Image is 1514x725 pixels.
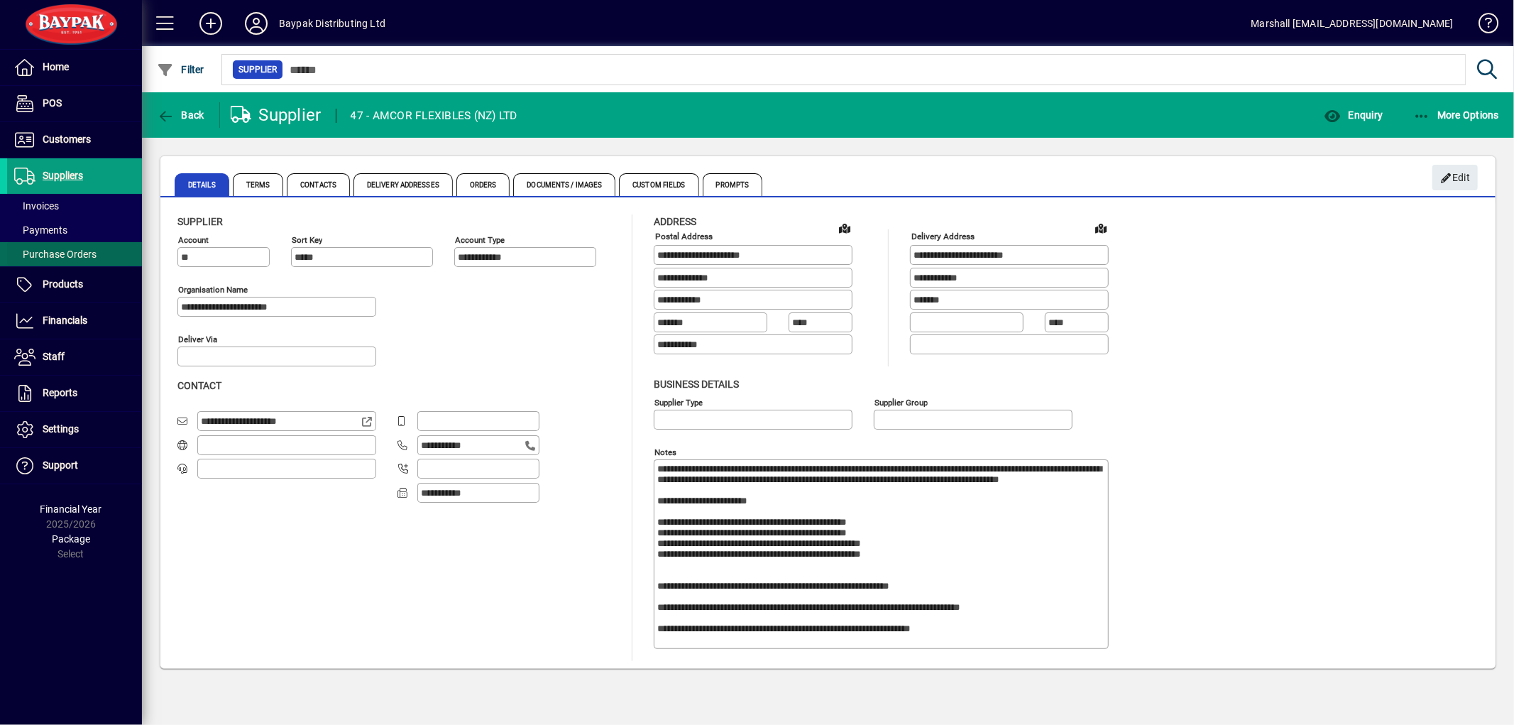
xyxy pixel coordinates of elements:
[14,200,59,212] span: Invoices
[43,97,62,109] span: POS
[157,109,204,121] span: Back
[654,397,703,407] mat-label: Supplier type
[175,173,229,196] span: Details
[456,173,510,196] span: Orders
[14,224,67,236] span: Payments
[513,173,615,196] span: Documents / Images
[43,351,65,362] span: Staff
[178,334,217,344] mat-label: Deliver via
[654,216,696,227] span: Address
[455,235,505,245] mat-label: Account Type
[43,278,83,290] span: Products
[40,503,102,515] span: Financial Year
[1324,109,1383,121] span: Enquiry
[142,102,220,128] app-page-header-button: Back
[234,11,279,36] button: Profile
[351,104,517,127] div: 47 - AMCOR FLEXIBLES (NZ) LTD
[353,173,453,196] span: Delivery Addresses
[231,104,322,126] div: Supplier
[654,447,676,457] mat-label: Notes
[52,533,90,545] span: Package
[177,380,221,391] span: Contact
[7,339,142,375] a: Staff
[238,62,277,77] span: Supplier
[7,242,142,266] a: Purchase Orders
[7,122,142,158] a: Customers
[178,235,209,245] mat-label: Account
[14,249,97,260] span: Purchase Orders
[7,218,142,242] a: Payments
[619,173,698,196] span: Custom Fields
[654,378,739,390] span: Business details
[287,173,350,196] span: Contacts
[7,376,142,411] a: Reports
[188,11,234,36] button: Add
[1413,109,1500,121] span: More Options
[43,459,78,471] span: Support
[7,194,142,218] a: Invoices
[1410,102,1503,128] button: More Options
[178,285,248,295] mat-label: Organisation name
[279,12,385,35] div: Baypak Distributing Ltd
[153,102,208,128] button: Back
[153,57,208,82] button: Filter
[7,50,142,85] a: Home
[43,387,77,398] span: Reports
[7,412,142,447] a: Settings
[292,235,322,245] mat-label: Sort key
[1251,12,1454,35] div: Marshall [EMAIL_ADDRESS][DOMAIN_NAME]
[43,61,69,72] span: Home
[1432,165,1478,190] button: Edit
[7,267,142,302] a: Products
[7,303,142,339] a: Financials
[874,397,928,407] mat-label: Supplier group
[833,217,856,239] a: View on map
[157,64,204,75] span: Filter
[177,216,223,227] span: Supplier
[43,423,79,435] span: Settings
[43,133,91,145] span: Customers
[703,173,763,196] span: Prompts
[43,170,83,181] span: Suppliers
[233,173,284,196] span: Terms
[43,315,87,326] span: Financials
[7,86,142,121] a: POS
[7,448,142,484] a: Support
[1468,3,1496,49] a: Knowledge Base
[1320,102,1386,128] button: Enquiry
[1440,166,1471,190] span: Edit
[1090,217,1112,239] a: View on map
